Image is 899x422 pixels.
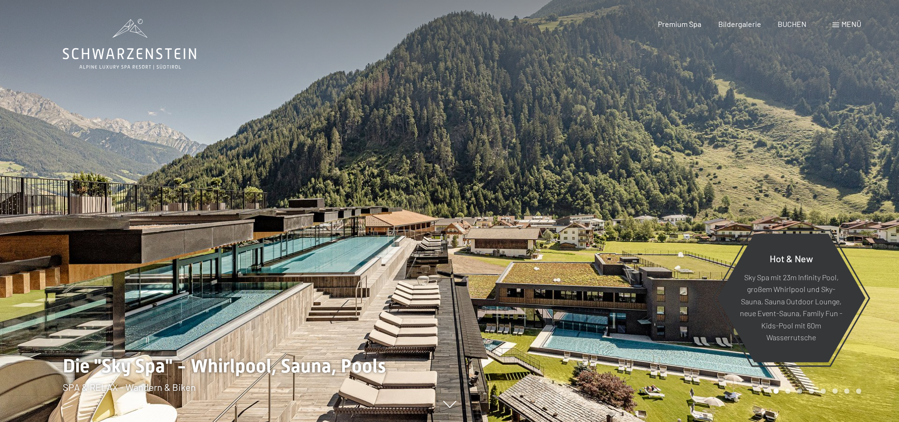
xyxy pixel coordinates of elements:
div: Carousel Page 6 [832,388,838,394]
div: Carousel Page 4 [809,388,814,394]
span: Menü [841,19,861,28]
a: Premium Spa [658,19,701,28]
div: Carousel Page 3 [797,388,802,394]
div: Carousel Page 5 [821,388,826,394]
div: Carousel Pagination [770,388,861,394]
div: Carousel Page 2 [785,388,790,394]
span: Hot & New [770,252,813,264]
p: Sky Spa mit 23m Infinity Pool, großem Whirlpool und Sky-Sauna, Sauna Outdoor Lounge, neue Event-S... [740,271,842,344]
div: Carousel Page 8 [856,388,861,394]
div: Carousel Page 1 (Current Slide) [773,388,779,394]
a: Hot & New Sky Spa mit 23m Infinity Pool, großem Whirlpool und Sky-Sauna, Sauna Outdoor Lounge, ne... [716,233,866,363]
a: Bildergalerie [718,19,761,28]
div: Carousel Page 7 [844,388,849,394]
a: BUCHEN [778,19,807,28]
